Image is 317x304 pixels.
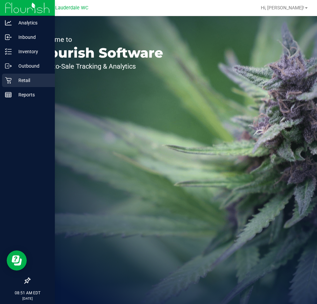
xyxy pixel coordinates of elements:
[48,5,88,11] span: Ft. Lauderdale WC
[5,63,12,69] inline-svg: Outbound
[5,77,12,84] inline-svg: Retail
[12,91,52,99] p: Reports
[12,19,52,27] p: Analytics
[5,48,12,55] inline-svg: Inventory
[36,36,163,43] p: Welcome to
[36,63,163,70] p: Seed-to-Sale Tracking & Analytics
[12,76,52,84] p: Retail
[5,34,12,41] inline-svg: Inbound
[36,46,163,60] p: Flourish Software
[261,5,304,10] span: Hi, [PERSON_NAME]!
[3,296,52,301] p: [DATE]
[12,33,52,41] p: Inbound
[7,250,27,271] iframe: Resource center
[5,91,12,98] inline-svg: Reports
[3,290,52,296] p: 08:51 AM EDT
[5,19,12,26] inline-svg: Analytics
[12,62,52,70] p: Outbound
[12,48,52,56] p: Inventory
